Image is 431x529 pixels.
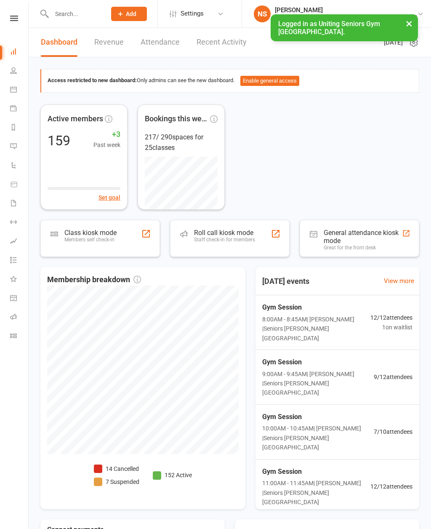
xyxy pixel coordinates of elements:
[10,270,29,289] a: What's New
[374,427,412,436] span: 7 / 10 attendees
[94,477,139,486] li: 7 Suspended
[262,466,370,477] span: Gym Session
[48,76,412,86] div: Only admins can see the new dashboard.
[275,6,417,14] div: [PERSON_NAME]
[10,289,29,308] a: General attendance kiosk mode
[10,62,29,81] a: People
[145,113,208,125] span: Bookings this week
[370,482,412,491] span: 12 / 12 attendees
[374,372,412,382] span: 9 / 12 attendees
[94,464,139,473] li: 14 Cancelled
[126,11,136,17] span: Add
[240,76,299,86] button: Enable general access
[48,134,70,147] div: 159
[145,132,218,153] div: 217 / 290 spaces for 25 classes
[48,77,137,83] strong: Access restricted to new dashboard:
[262,424,374,452] span: 10:00AM - 10:45AM | [PERSON_NAME] | Seniors [PERSON_NAME][GEOGRAPHIC_DATA]
[10,327,29,346] a: Class kiosk mode
[10,119,29,138] a: Reports
[194,237,255,243] div: Staff check-in for members
[262,411,374,422] span: Gym Session
[262,302,370,313] span: Gym Session
[98,193,120,202] button: Set goal
[93,140,120,150] span: Past week
[10,43,29,62] a: Dashboard
[370,323,412,332] span: 1 on waitlist
[324,245,402,251] div: Great for the front desk
[64,229,117,237] div: Class kiosk mode
[10,100,29,119] a: Payments
[262,478,370,507] span: 11:00AM - 11:45AM | [PERSON_NAME] | Seniors [PERSON_NAME][GEOGRAPHIC_DATA]
[93,128,120,141] span: +3
[194,229,255,237] div: Roll call kiosk mode
[181,4,204,23] span: Settings
[49,8,100,20] input: Search...
[10,308,29,327] a: Roll call kiosk mode
[10,232,29,251] a: Assessments
[262,369,374,398] span: 9:00AM - 9:45AM | [PERSON_NAME] | Seniors [PERSON_NAME][GEOGRAPHIC_DATA]
[275,14,417,21] div: Uniting Seniors [PERSON_NAME][GEOGRAPHIC_DATA]
[47,274,141,286] span: Membership breakdown
[262,315,370,343] span: 8:00AM - 8:45AM | [PERSON_NAME] | Seniors [PERSON_NAME][GEOGRAPHIC_DATA]
[324,229,402,245] div: General attendance kiosk mode
[262,357,374,368] span: Gym Session
[278,20,380,36] span: Logged in as Uniting Seniors Gym [GEOGRAPHIC_DATA].
[10,176,29,195] a: Product Sales
[384,276,414,286] a: View more
[254,5,271,22] div: NS
[48,113,103,125] span: Active members
[64,237,117,243] div: Members self check-in
[111,7,147,21] button: Add
[10,81,29,100] a: Calendar
[255,274,316,289] h3: [DATE] events
[153,470,192,480] li: 152 Active
[370,313,412,322] span: 12 / 12 attendees
[402,14,417,32] button: ×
